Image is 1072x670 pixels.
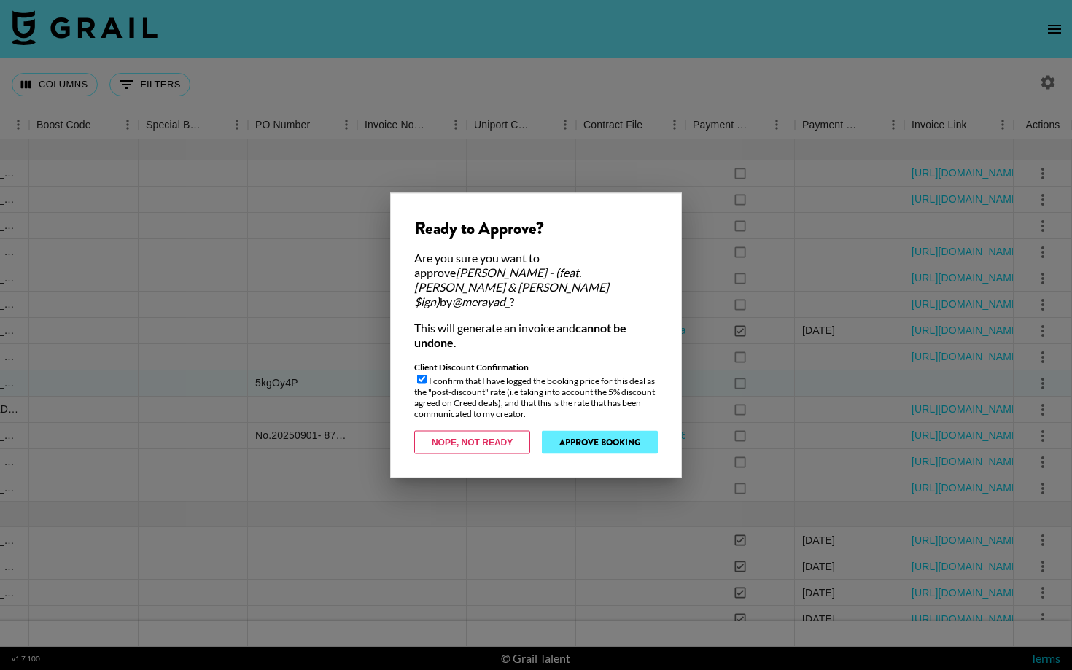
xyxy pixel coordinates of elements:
strong: cannot be undone [414,320,626,348]
div: This will generate an invoice and . [414,320,658,349]
div: Are you sure you want to approve by ? [414,250,658,308]
div: I confirm that I have logged the booking price for this deal as the "post-discount" rate (i.e tak... [414,361,658,418]
div: Ready to Approve? [414,217,658,238]
button: Approve Booking [542,430,658,453]
button: Nope, Not Ready [414,430,530,453]
em: @ merayad_ [452,294,510,308]
strong: Client Discount Confirmation [414,361,529,372]
em: [PERSON_NAME] - (feat. [PERSON_NAME] & [PERSON_NAME] $ign) [414,265,609,308]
